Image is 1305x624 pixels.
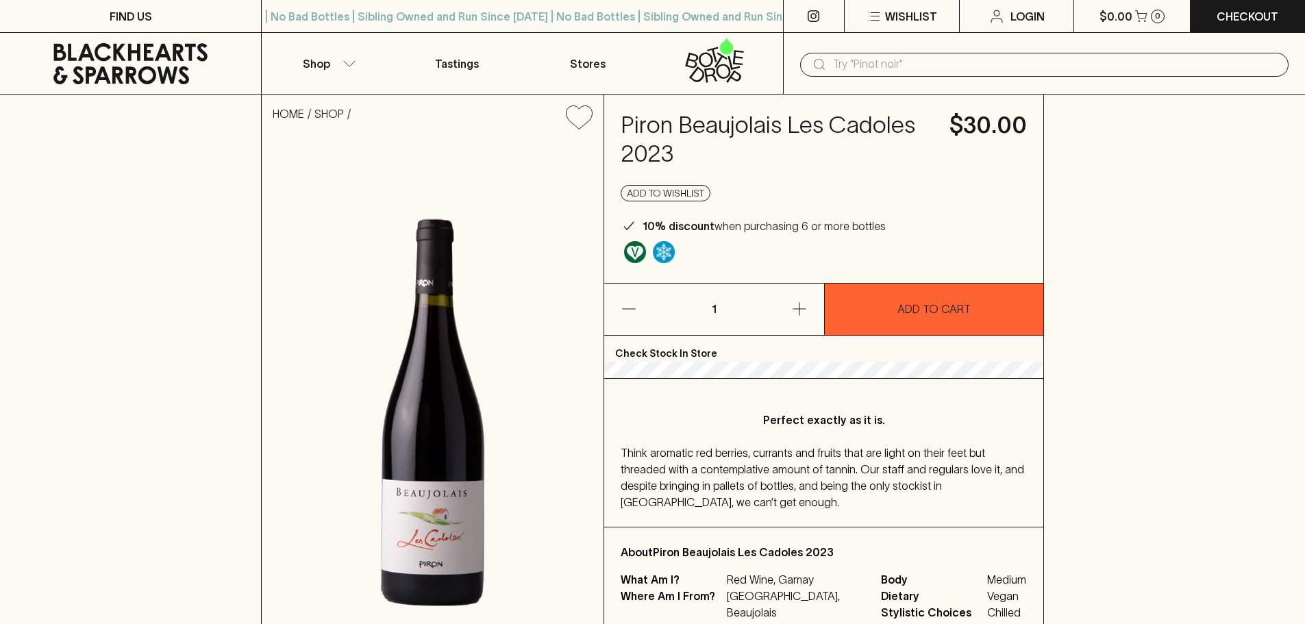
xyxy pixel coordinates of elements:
[987,571,1027,588] span: Medium
[570,55,606,72] p: Stores
[648,412,999,428] p: Perfect exactly as it is.
[621,185,710,201] button: Add to wishlist
[560,100,598,135] button: Add to wishlist
[1099,8,1132,25] p: $0.00
[1155,12,1160,20] p: 0
[897,301,971,317] p: ADD TO CART
[825,284,1044,335] button: ADD TO CART
[987,588,1027,604] span: Vegan
[273,108,304,120] a: HOME
[621,588,723,621] p: Where Am I From?
[303,55,330,72] p: Shop
[653,241,675,263] img: Chilled Red
[110,8,152,25] p: FIND US
[604,336,1043,362] p: Check Stock In Store
[643,220,714,232] b: 10% discount
[624,241,646,263] img: Vegan
[949,111,1027,140] h4: $30.00
[727,571,865,588] p: Red Wine, Gamay
[833,53,1278,75] input: Try "Pinot noir"
[885,8,937,25] p: Wishlist
[262,33,392,94] button: Shop
[621,571,723,588] p: What Am I?
[392,33,522,94] a: Tastings
[697,284,730,335] p: 1
[881,588,984,604] span: Dietary
[649,238,678,266] a: Wonderful as is, but a slight chill will enhance the aromatics and give it a beautiful crunch.
[523,33,653,94] a: Stores
[1010,8,1045,25] p: Login
[727,588,865,621] p: [GEOGRAPHIC_DATA], Beaujolais
[435,55,479,72] p: Tastings
[314,108,344,120] a: SHOP
[621,544,1027,560] p: About Piron Beaujolais Les Cadoles 2023
[621,111,933,169] h4: Piron Beaujolais Les Cadoles 2023
[621,238,649,266] a: Made without the use of any animal products.
[881,571,984,588] span: Body
[1217,8,1278,25] p: Checkout
[643,218,886,234] p: when purchasing 6 or more bottles
[621,447,1024,508] span: Think aromatic red berries, currants and fruits that are light on their feet but threaded with a ...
